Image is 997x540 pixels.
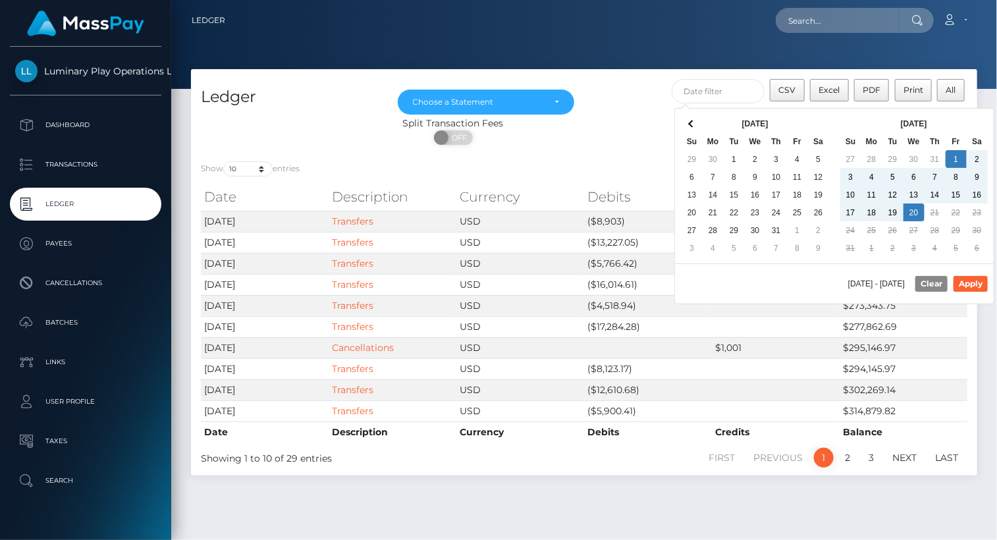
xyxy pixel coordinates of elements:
[766,239,787,257] td: 7
[745,239,766,257] td: 6
[15,155,156,175] p: Transactions
[456,400,584,421] td: USD
[584,184,712,210] th: Debits
[201,211,329,232] td: [DATE]
[946,221,967,239] td: 29
[903,168,925,186] td: 6
[223,161,273,176] select: Showentries
[682,203,703,221] td: 20
[882,168,903,186] td: 5
[967,221,988,239] td: 30
[903,239,925,257] td: 3
[10,109,161,142] a: Dashboard
[201,337,329,358] td: [DATE]
[10,464,161,497] a: Search
[724,186,745,203] td: 15
[10,65,161,77] span: Luminary Play Operations Limited
[967,239,988,257] td: 6
[745,203,766,221] td: 23
[787,203,808,221] td: 25
[808,150,829,168] td: 5
[329,184,456,210] th: Description
[329,421,456,443] th: Description
[861,132,882,150] th: Mo
[861,221,882,239] td: 25
[201,358,329,379] td: [DATE]
[201,295,329,316] td: [DATE]
[703,239,724,257] td: 4
[840,132,861,150] th: Su
[808,186,829,203] td: 19
[861,186,882,203] td: 11
[398,90,575,115] button: Choose a Statement
[584,400,712,421] td: ($5,900.41)
[712,421,840,443] th: Credits
[946,132,967,150] th: Fr
[946,150,967,168] td: 1
[332,236,373,248] a: Transfers
[925,221,946,239] td: 28
[882,132,903,150] th: Tu
[456,184,584,210] th: Currency
[840,421,967,443] th: Balance
[413,97,545,107] div: Choose a Statement
[724,239,745,257] td: 5
[10,346,161,379] a: Links
[724,203,745,221] td: 22
[946,186,967,203] td: 15
[201,379,329,400] td: [DATE]
[925,132,946,150] th: Th
[838,448,857,468] a: 2
[903,186,925,203] td: 13
[456,358,584,379] td: USD
[712,337,840,358] td: $1,001
[584,253,712,274] td: ($5,766.42)
[925,168,946,186] td: 7
[954,276,988,292] button: Apply
[895,79,932,101] button: Print
[10,188,161,221] a: Ledger
[456,295,584,316] td: USD
[10,267,161,300] a: Cancellations
[724,132,745,150] th: Tu
[854,79,890,101] button: PDF
[703,150,724,168] td: 30
[15,392,156,412] p: User Profile
[810,79,849,101] button: Excel
[946,203,967,221] td: 22
[787,168,808,186] td: 11
[584,232,712,253] td: ($13,227.05)
[967,203,988,221] td: 23
[787,239,808,257] td: 8
[10,385,161,418] a: User Profile
[915,276,948,292] button: Clear
[840,379,967,400] td: $302,269.14
[808,203,829,221] td: 26
[192,7,225,34] a: Ledger
[787,150,808,168] td: 4
[332,215,373,227] a: Transfers
[584,358,712,379] td: ($8,123.17)
[10,425,161,458] a: Taxes
[201,86,378,109] h4: Ledger
[201,446,509,466] div: Showing 1 to 10 of 29 entries
[10,148,161,181] a: Transactions
[840,239,861,257] td: 31
[745,221,766,239] td: 30
[745,186,766,203] td: 16
[840,203,861,221] td: 17
[861,448,881,468] a: 3
[766,168,787,186] td: 10
[456,316,584,337] td: USD
[703,168,724,186] td: 7
[819,85,840,95] span: Excel
[766,132,787,150] th: Th
[332,279,373,290] a: Transfers
[201,253,329,274] td: [DATE]
[724,221,745,239] td: 29
[882,239,903,257] td: 2
[766,221,787,239] td: 31
[840,186,861,203] td: 10
[332,342,394,354] a: Cancellations
[191,117,715,130] div: Split Transaction Fees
